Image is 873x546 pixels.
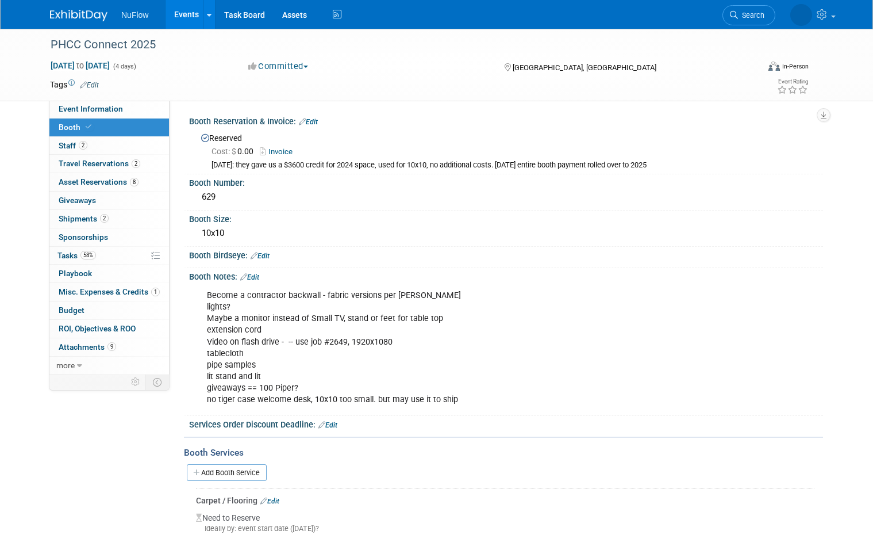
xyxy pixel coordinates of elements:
[198,129,814,170] div: Reserved
[59,123,94,132] span: Booth
[59,269,92,278] span: Playbook
[59,324,136,333] span: ROI, Objectives & ROO
[196,506,814,543] div: Need to Reserve
[187,464,267,481] a: Add Booth Service
[49,119,169,136] a: Booth
[100,214,109,223] span: 2
[75,61,86,70] span: to
[697,60,809,77] div: Event Format
[49,357,169,375] a: more
[80,251,96,259] span: 58%
[260,497,279,505] a: Edit
[251,252,270,260] a: Edit
[126,375,146,390] td: Personalize Event Tab Strip
[49,247,169,265] a: Tasks58%
[196,495,814,506] div: Carpet / Flooring
[299,118,318,126] a: Edit
[49,338,169,356] a: Attachments9
[318,421,337,429] a: Edit
[777,79,808,85] div: Event Rating
[49,228,169,246] a: Sponsorships
[59,177,139,186] span: Asset Reservations
[49,173,169,191] a: Asset Reservations8
[49,265,169,282] a: Playbook
[211,147,237,156] span: Cost: $
[146,375,170,390] td: Toggle Event Tabs
[240,273,259,281] a: Edit
[49,210,169,228] a: Shipments2
[112,63,136,70] span: (4 days)
[59,232,108,242] span: Sponsorships
[260,147,298,156] a: Invoice
[59,214,109,223] span: Shipments
[189,247,823,262] div: Booth Birdseye:
[49,100,169,118] a: Event Information
[198,224,814,242] div: 10x10
[211,147,258,156] span: 0.00
[49,137,169,155] a: Staff2
[50,60,110,71] span: [DATE] [DATE]
[513,63,656,72] span: [GEOGRAPHIC_DATA], [GEOGRAPHIC_DATA]
[121,10,148,20] span: NuFlow
[199,284,700,411] div: Become a contractor backwall - fabric versions per [PERSON_NAME] lights? Maybe a monitor instead ...
[59,159,140,168] span: Travel Reservations
[782,62,809,71] div: In-Person
[49,283,169,301] a: Misc. Expenses & Credits1
[49,192,169,209] a: Giveaways
[151,288,160,296] span: 1
[49,320,169,338] a: ROI, Objectives & ROO
[56,361,75,370] span: more
[189,268,823,283] div: Booth Notes:
[198,188,814,206] div: 629
[790,4,812,26] img: Craig Choisser
[50,10,107,21] img: ExhibitDay
[59,196,96,205] span: Giveaways
[768,62,780,71] img: Format-Inperson.png
[49,301,169,319] a: Budget
[59,342,116,352] span: Attachments
[189,174,823,189] div: Booth Number:
[184,446,823,459] div: Booth Services
[189,211,823,225] div: Booth Size:
[86,124,91,130] i: Booth reservation complete
[189,113,823,128] div: Booth Reservation & Invoice:
[57,251,96,260] span: Tasks
[79,141,87,150] span: 2
[211,161,814,170] div: [DATE]: they gave us a $3600 credit for 2024 space, used for 10x10, no additional costs. [DATE] e...
[49,155,169,173] a: Travel Reservations2
[59,104,123,113] span: Event Information
[59,287,160,296] span: Misc. Expenses & Credits
[50,79,99,90] td: Tags
[59,306,84,315] span: Budget
[132,159,140,168] span: 2
[189,416,823,431] div: Services Order Discount Deadline:
[107,342,116,351] span: 9
[722,5,775,25] a: Search
[47,35,744,55] div: PHCC Connect 2025
[59,141,87,150] span: Staff
[80,81,99,89] a: Edit
[738,11,764,20] span: Search
[244,60,313,72] button: Committed
[196,524,814,534] div: Ideally by: event start date ([DATE])?
[130,178,139,186] span: 8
